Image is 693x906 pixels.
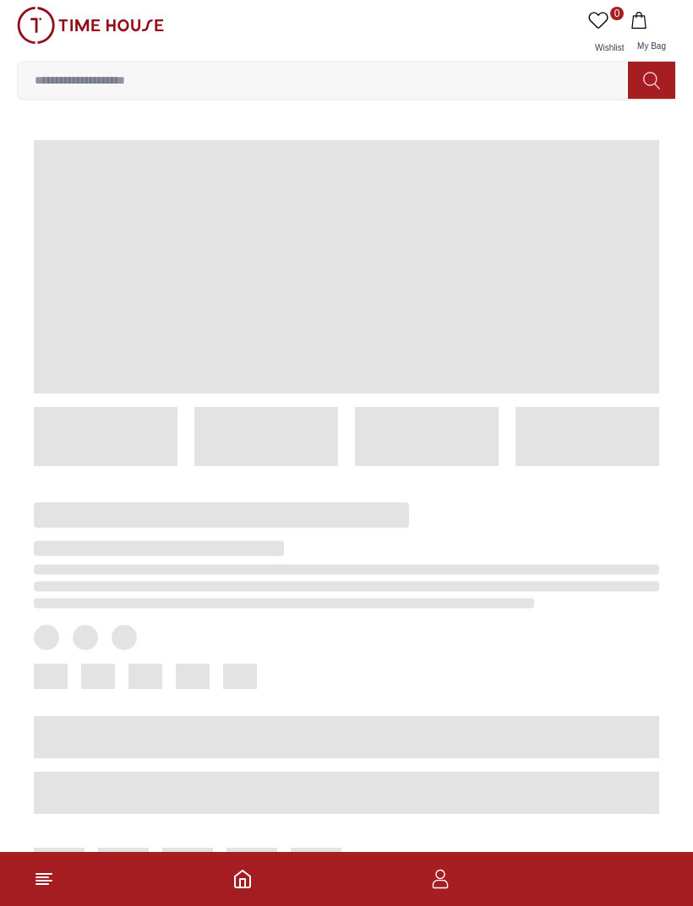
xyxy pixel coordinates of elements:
a: Home [232,869,253,889]
span: 0 [610,7,624,20]
span: Wishlist [588,43,630,52]
a: 0Wishlist [585,7,627,61]
span: My Bag [630,41,673,51]
button: My Bag [627,7,676,61]
img: ... [17,7,164,44]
